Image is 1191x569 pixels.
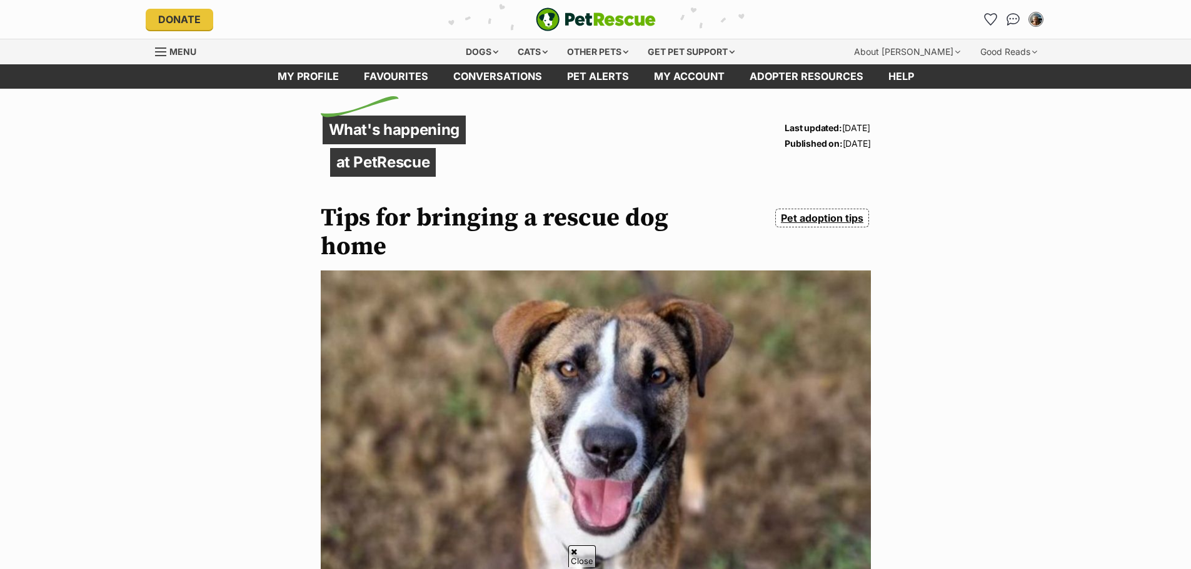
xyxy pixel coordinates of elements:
a: Menu [155,39,205,62]
a: My account [641,64,737,89]
div: Get pet support [639,39,743,64]
button: My account [1026,9,1046,29]
a: Conversations [1003,9,1023,29]
ul: Account quick links [981,9,1046,29]
h1: Tips for bringing a rescue dog home [321,204,678,261]
strong: Published on: [785,138,842,149]
div: Other pets [558,39,637,64]
a: Pet alerts [555,64,641,89]
a: Pet adoption tips [775,209,868,227]
img: decorative flick [321,96,399,117]
p: [DATE] [785,136,870,151]
div: Good Reads [972,39,1046,64]
div: About [PERSON_NAME] [845,39,969,64]
a: Favourites [981,9,1001,29]
p: at PetRescue [330,148,436,177]
a: My profile [265,64,351,89]
a: Adopter resources [737,64,876,89]
span: Close [568,545,596,567]
a: Favourites [351,64,441,89]
img: chat-41dd97257d64d25036548639549fe6c8038ab92f7586957e7f3b1b290dea8141.svg [1007,13,1020,26]
img: logo-e224e6f780fb5917bec1dbf3a21bbac754714ae5b6737aabdf751b685950b380.svg [536,7,656,31]
div: Cats [509,39,556,64]
div: Dogs [457,39,507,64]
a: conversations [441,64,555,89]
p: What's happening [323,116,466,144]
p: [DATE] [785,120,870,136]
a: PetRescue [536,7,656,31]
strong: Last updated: [785,122,842,133]
a: Help [876,64,927,89]
a: Donate [146,9,213,30]
span: Menu [169,46,196,57]
img: Kym Archer profile pic [1030,13,1042,26]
